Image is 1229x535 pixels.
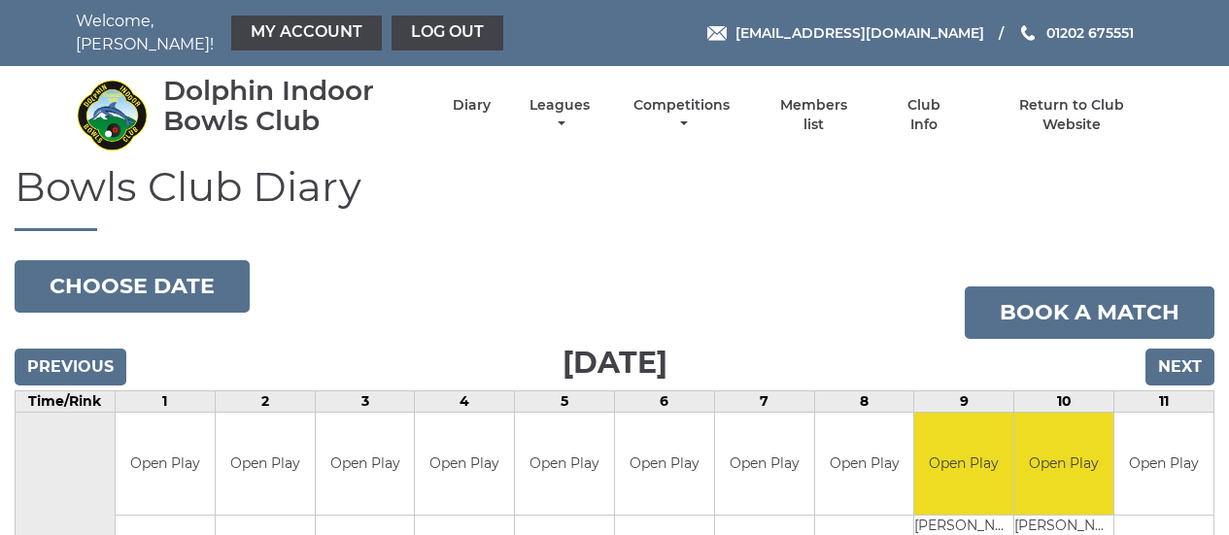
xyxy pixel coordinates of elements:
td: Open Play [1114,413,1213,515]
input: Previous [15,349,126,385]
a: Leagues [525,96,595,134]
td: Open Play [415,413,514,515]
a: Members list [768,96,858,134]
td: Open Play [1014,413,1113,515]
td: Open Play [914,413,1013,515]
td: Open Play [715,413,814,515]
span: [EMAIL_ADDRESS][DOMAIN_NAME] [735,24,984,42]
td: 11 [1114,391,1214,413]
a: Phone us 01202 675551 [1018,22,1134,44]
h1: Bowls Club Diary [15,164,1214,231]
td: Open Play [216,413,315,515]
td: 9 [914,391,1014,413]
img: Dolphin Indoor Bowls Club [76,79,149,151]
img: Phone us [1021,25,1035,41]
nav: Welcome, [PERSON_NAME]! [76,10,508,56]
img: Email [707,26,727,41]
div: Dolphin Indoor Bowls Club [163,76,419,136]
td: 2 [215,391,315,413]
a: My Account [231,16,382,50]
a: Log out [392,16,503,50]
a: Club Info [893,96,956,134]
td: 5 [515,391,615,413]
a: Competitions [630,96,735,134]
td: 7 [714,391,814,413]
td: 6 [615,391,715,413]
td: Open Play [316,413,415,515]
td: 3 [315,391,415,413]
a: Email [EMAIL_ADDRESS][DOMAIN_NAME] [707,22,984,44]
td: 8 [814,391,914,413]
span: 01202 675551 [1046,24,1134,42]
a: Diary [453,96,491,115]
td: 4 [415,391,515,413]
td: Open Play [116,413,215,515]
a: Book a match [965,286,1214,339]
a: Return to Club Website [989,96,1153,134]
input: Next [1145,349,1214,385]
button: Choose date [15,260,250,313]
td: Open Play [515,413,614,515]
td: 1 [115,391,215,413]
td: Open Play [815,413,914,515]
td: 10 [1014,391,1114,413]
td: Open Play [615,413,714,515]
td: Time/Rink [16,391,116,413]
